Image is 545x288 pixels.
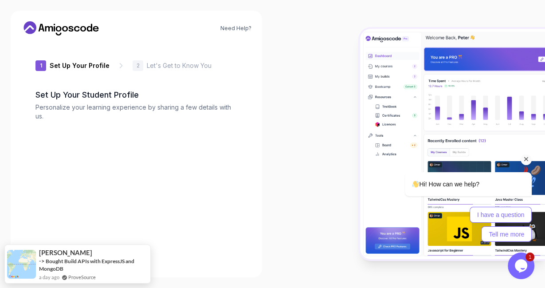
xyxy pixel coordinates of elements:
[39,258,134,272] a: Bought Build APIs with ExpressJS and MongoDB
[376,92,536,248] iframe: chat widget
[39,273,59,281] span: a day ago
[21,21,101,36] a: Home link
[39,249,92,256] span: [PERSON_NAME]
[68,273,96,281] a: ProveSource
[360,29,545,259] img: Amigoscode Dashboard
[40,63,42,68] p: 1
[137,63,140,68] p: 2
[35,89,237,101] h2: Set Up Your Student Profile
[7,250,36,279] img: provesource social proof notification image
[508,252,536,279] iframe: chat widget
[35,103,237,121] p: Personalize your learning experience by sharing a few details with us.
[50,61,110,70] p: Set Up Your Profile
[39,257,45,264] span: ->
[220,25,251,32] a: Need Help?
[147,61,212,70] p: Let's Get to Know You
